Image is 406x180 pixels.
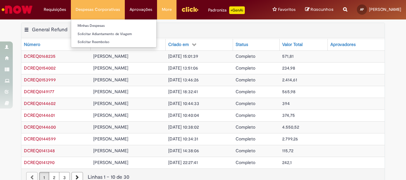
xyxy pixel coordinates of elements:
[282,148,293,154] span: 115,72
[1,3,34,16] img: ServiceNow
[282,160,292,165] span: 242,1
[282,89,296,94] span: 565,98
[168,124,199,130] span: [DATE] 10:38:02
[282,65,295,71] span: 234,98
[282,77,297,83] span: 2.414,61
[24,124,56,130] a: Abrir Registro: DCREQ0144600
[229,6,245,14] p: +GenAi
[24,65,56,71] span: DCREQ0154002
[24,65,56,71] a: Abrir Registro: DCREQ0154002
[24,124,56,130] span: DCREQ0144600
[93,160,128,165] span: [PERSON_NAME]
[236,89,255,94] span: Completo
[71,31,156,38] a: Solicitar Adiantamento de Viagem
[282,101,290,106] span: 394
[24,89,54,94] span: DCREQ0149177
[44,6,66,13] span: Requisições
[369,7,401,12] span: [PERSON_NAME]
[168,77,199,83] span: [DATE] 13:46:26
[24,89,54,94] a: Abrir Registro: DCREQ0149177
[168,41,189,48] div: Criado em
[168,148,199,154] span: [DATE] 14:38:06
[168,89,198,94] span: [DATE] 18:32:41
[236,77,255,83] span: Completo
[236,65,255,71] span: Completo
[282,124,299,130] span: 4.550,52
[236,41,248,48] div: Status
[24,53,56,59] a: Abrir Registro: DCREQ0168235
[168,160,198,165] span: [DATE] 22:27:41
[236,160,255,165] span: Completo
[24,112,55,118] a: Abrir Registro: DCREQ0144601
[24,53,56,59] span: DCREQ0168235
[208,6,245,14] div: Padroniza
[330,41,356,48] div: Aprovadores
[282,136,298,142] span: 2.799,26
[236,136,255,142] span: Completo
[24,77,56,83] span: DCREQ0153999
[24,160,55,165] span: DCREQ0141290
[76,6,120,13] span: Despesas Corporativas
[282,41,303,48] div: Valor Total
[24,148,55,154] a: Abrir Registro: DCREQ0141348
[24,77,56,83] a: Abrir Registro: DCREQ0153999
[181,4,199,14] img: click_logo_yellow_360x200.png
[278,6,296,13] span: Favoritos
[24,101,56,106] a: Abrir Registro: DCREQ0144602
[24,160,55,165] a: Abrir Registro: DCREQ0141290
[168,65,198,71] span: [DATE] 13:51:06
[305,7,334,13] a: Rascunhos
[311,6,334,12] span: Rascunhos
[93,77,128,83] span: [PERSON_NAME]
[93,65,128,71] span: [PERSON_NAME]
[360,7,364,11] span: AP
[24,41,40,48] div: Número
[71,22,156,29] a: Minhas Despesas
[93,89,128,94] span: [PERSON_NAME]
[24,101,56,106] span: DCREQ0144602
[24,136,56,142] a: Abrir Registro: DCREQ0144599
[236,101,255,106] span: Completo
[168,53,198,59] span: [DATE] 15:01:39
[282,53,294,59] span: 571,81
[24,26,29,35] button: General Refund Menu de contexto
[24,148,55,154] span: DCREQ0141348
[93,148,128,154] span: [PERSON_NAME]
[130,6,152,13] span: Aprovações
[236,112,255,118] span: Completo
[71,39,156,46] a: Solicitar Reembolso
[93,112,128,118] span: [PERSON_NAME]
[168,112,199,118] span: [DATE] 10:40:04
[162,6,172,13] span: More
[93,101,128,106] span: [PERSON_NAME]
[282,112,295,118] span: 374,75
[236,124,255,130] span: Completo
[93,124,128,130] span: [PERSON_NAME]
[24,112,55,118] span: DCREQ0144601
[24,136,56,142] span: DCREQ0144599
[32,26,67,33] h2: General Refund
[168,136,198,142] span: [DATE] 10:34:31
[93,53,128,59] span: [PERSON_NAME]
[236,53,255,59] span: Completo
[236,148,255,154] span: Completo
[71,19,157,48] ul: Despesas Corporativas
[93,136,128,142] span: [PERSON_NAME]
[168,101,199,106] span: [DATE] 10:44:33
